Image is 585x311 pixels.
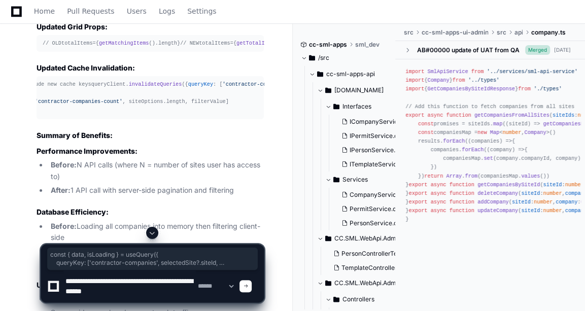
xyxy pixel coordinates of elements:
[99,40,149,46] span: getMatchingItems
[493,121,502,127] span: map
[431,182,446,188] span: async
[525,129,546,135] span: Company
[409,199,428,205] span: export
[514,28,523,37] span: api
[317,82,404,98] button: [DOMAIN_NAME]
[37,22,108,31] strong: Updated Grid Props:
[333,100,339,113] svg: Directory
[418,129,434,135] span: const
[543,190,562,196] span: number
[509,121,528,127] span: siteId
[565,182,584,188] span: number
[427,86,515,92] span: GetCompaniesBySiteIdResponse
[337,115,409,129] button: ICompanyService.cs
[309,52,315,64] svg: Directory
[34,8,55,14] span: Home
[468,77,500,83] span: '../types'
[37,63,135,72] strong: Updated Cache Invalidation:
[43,40,61,46] span: // OLD
[427,77,449,83] span: Company
[309,41,347,49] span: cc-sml-apps
[51,160,77,169] strong: Before:
[487,68,578,75] span: '../services/sml-api-service'
[409,182,428,188] span: export
[468,138,512,144] span: ( ) =>
[506,121,540,127] span: ( ) =>
[477,182,540,188] span: getCompaniesBySiteId
[484,155,493,161] span: set
[424,173,443,179] span: return
[446,112,471,118] span: function
[405,112,424,118] span: export
[325,171,412,188] button: Services
[350,146,402,154] span: IPersonService.cs
[350,160,408,168] span: ITemplateService.cs
[325,98,412,115] button: Interfaces
[477,199,509,205] span: addCompany
[405,103,574,110] span: // Add this function to fetch companies from all sites
[521,155,549,161] span: companyId
[337,188,408,202] button: CompanyService.cs
[355,41,380,49] span: sml_dev
[427,112,443,118] span: async
[462,147,484,153] span: forEach
[450,208,474,214] span: function
[67,8,114,14] span: Pull Requests
[421,28,488,37] span: cc-sml-apps-ui-admin
[554,46,571,54] div: [DATE]
[350,191,408,199] span: CompanyService.cs
[222,81,291,87] span: 'contractor-companies'
[158,40,177,46] span: length
[350,219,400,227] span: PersonService.cs
[405,77,424,83] span: import
[487,147,525,153] span: ( ) =>
[450,190,474,196] span: function
[48,221,264,244] li: Loading all companies into memory then filtering client-side
[471,138,499,144] span: companies
[405,86,424,92] span: import
[490,147,512,153] span: company
[521,190,540,196] span: siteId
[51,222,77,230] strong: Before:
[350,132,401,140] span: IPermitService.cs
[48,159,264,183] li: N API calls (where N = number of sites user has access to)
[342,176,368,184] span: Services
[518,86,531,92] span: from
[431,208,446,214] span: async
[337,216,408,230] button: PersonService.cs
[543,182,583,188] span: :
[37,131,113,140] strong: Summary of Benefits:
[337,143,409,157] button: IPersonService.cs
[405,68,424,75] span: import
[543,208,562,214] span: number
[188,81,213,87] span: queryKey
[431,190,446,196] span: async
[446,173,462,179] span: Array
[48,185,264,196] li: 1 API call with server-side pagination and filtering
[427,68,468,75] span: SmlApiService
[50,251,255,267] span: const { data, isLoading } = useQuery({ queryKey: ['contractor-companies', selectedSite?.siteId, s...
[450,199,474,205] span: function
[477,208,518,214] span: updateCompany
[301,50,388,66] button: /src
[325,84,331,96] svg: Directory
[450,182,474,188] span: function
[477,190,518,196] span: deleteCompany
[333,174,339,186] svg: Directory
[525,45,550,55] span: Merged
[37,208,109,216] strong: Database Efficiency:
[474,112,549,118] span: getCompaniesFromAllSites
[337,202,408,216] button: PermitService.cs
[317,68,323,80] svg: Directory
[453,77,465,83] span: from
[43,39,258,48] div: totalItems={ (). } totalItems={ ()}
[129,81,182,87] span: invalidateQueries
[471,68,484,75] span: from
[350,118,409,126] span: ICompanyService.cs
[35,98,123,105] span: 'contractor-companies-count'
[443,138,465,144] span: forEach
[496,28,506,37] span: src
[531,28,565,37] span: company.ts
[409,190,428,196] span: export
[534,199,553,205] span: number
